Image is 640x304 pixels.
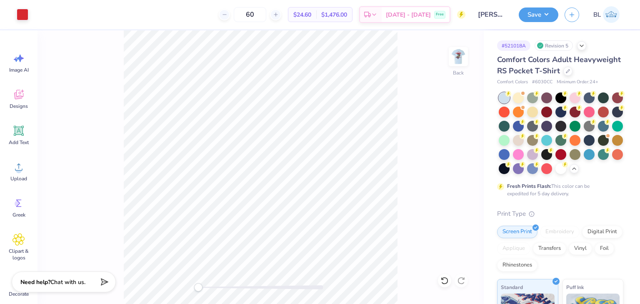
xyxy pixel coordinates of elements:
[593,10,601,20] span: BL
[20,278,50,286] strong: Need help?
[535,40,573,51] div: Revision 5
[582,226,622,238] div: Digital Print
[519,7,558,22] button: Save
[507,183,551,189] strong: Fresh Prints Flash:
[595,242,614,255] div: Foil
[321,10,347,19] span: $1,476.00
[50,278,85,286] span: Chat with us.
[12,212,25,218] span: Greek
[10,103,28,110] span: Designs
[194,283,202,292] div: Accessibility label
[507,182,610,197] div: This color can be expedited for 5 day delivery.
[569,242,592,255] div: Vinyl
[453,69,464,77] div: Back
[5,248,32,261] span: Clipart & logos
[497,79,528,86] span: Comfort Colors
[497,259,537,272] div: Rhinestones
[497,209,623,219] div: Print Type
[10,175,27,182] span: Upload
[9,67,29,73] span: Image AI
[533,242,566,255] div: Transfers
[497,242,530,255] div: Applique
[532,79,552,86] span: # 6030CC
[501,283,523,292] span: Standard
[436,12,444,17] span: Free
[566,283,584,292] span: Puff Ink
[234,7,266,22] input: – –
[293,10,311,19] span: $24.60
[9,291,29,297] span: Decorate
[557,79,598,86] span: Minimum Order: 24 +
[497,55,621,76] span: Comfort Colors Adult Heavyweight RS Pocket T-Shirt
[497,226,537,238] div: Screen Print
[497,40,530,51] div: # 521018A
[603,6,620,23] img: Brady Lewis
[590,6,623,23] a: BL
[9,139,29,146] span: Add Text
[386,10,431,19] span: [DATE] - [DATE]
[540,226,580,238] div: Embroidery
[472,6,512,23] input: Untitled Design
[450,48,467,65] img: Back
